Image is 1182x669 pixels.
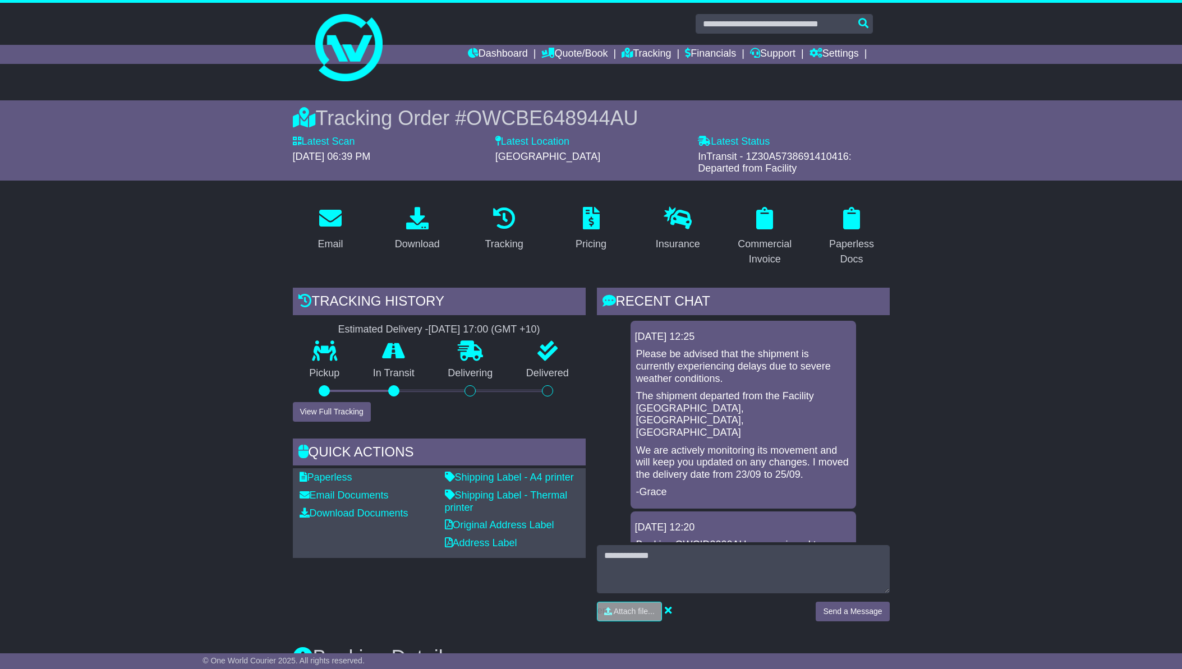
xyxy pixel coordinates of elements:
[445,472,574,483] a: Shipping Label - A4 printer
[698,151,852,174] span: InTransit - 1Z30A5738691410416: Departed from Facility
[429,324,540,336] div: [DATE] 17:00 (GMT +10)
[203,656,365,665] span: © One World Courier 2025. All rights reserved.
[300,507,408,519] a: Download Documents
[300,472,352,483] a: Paperless
[636,539,850,563] p: Booking OWCID3000AU was assigned to Team2.
[318,237,343,252] div: Email
[698,136,770,148] label: Latest Status
[597,288,890,318] div: RECENT CHAT
[293,151,371,162] span: [DATE] 06:39 PM
[821,237,882,267] div: Paperless Docs
[466,107,638,130] span: OWCBE648944AU
[750,45,795,64] a: Support
[293,647,890,669] h3: Booking Details
[816,602,889,621] button: Send a Message
[293,367,357,380] p: Pickup
[445,537,517,548] a: Address Label
[293,324,586,336] div: Estimated Delivery -
[656,237,700,252] div: Insurance
[300,490,389,501] a: Email Documents
[734,237,795,267] div: Commercial Invoice
[649,203,707,256] a: Insurance
[495,136,569,148] label: Latest Location
[685,45,736,64] a: Financials
[310,203,350,256] a: Email
[635,522,852,534] div: [DATE] 12:20
[814,203,890,271] a: Paperless Docs
[635,331,852,343] div: [DATE] 12:25
[495,151,600,162] span: [GEOGRAPHIC_DATA]
[445,519,554,530] a: Original Address Label
[468,45,528,64] a: Dashboard
[431,367,510,380] p: Delivering
[293,136,355,148] label: Latest Scan
[636,348,850,385] p: Please be advised that the shipment is currently experiencing delays due to severe weather condit...
[293,106,890,130] div: Tracking Order #
[445,490,568,513] a: Shipping Label - Thermal printer
[810,45,859,64] a: Settings
[477,203,530,256] a: Tracking
[727,203,803,271] a: Commercial Invoice
[636,486,850,499] p: -Grace
[293,439,586,469] div: Quick Actions
[636,390,850,439] p: The shipment departed from the Facility [GEOGRAPHIC_DATA], [GEOGRAPHIC_DATA], [GEOGRAPHIC_DATA]
[395,237,440,252] div: Download
[541,45,608,64] a: Quote/Book
[568,203,614,256] a: Pricing
[576,237,606,252] div: Pricing
[293,288,586,318] div: Tracking history
[388,203,447,256] a: Download
[485,237,523,252] div: Tracking
[636,445,850,481] p: We are actively monitoring its movement and will keep you updated on any changes. I moved the del...
[293,402,371,422] button: View Full Tracking
[356,367,431,380] p: In Transit
[509,367,586,380] p: Delivered
[622,45,671,64] a: Tracking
